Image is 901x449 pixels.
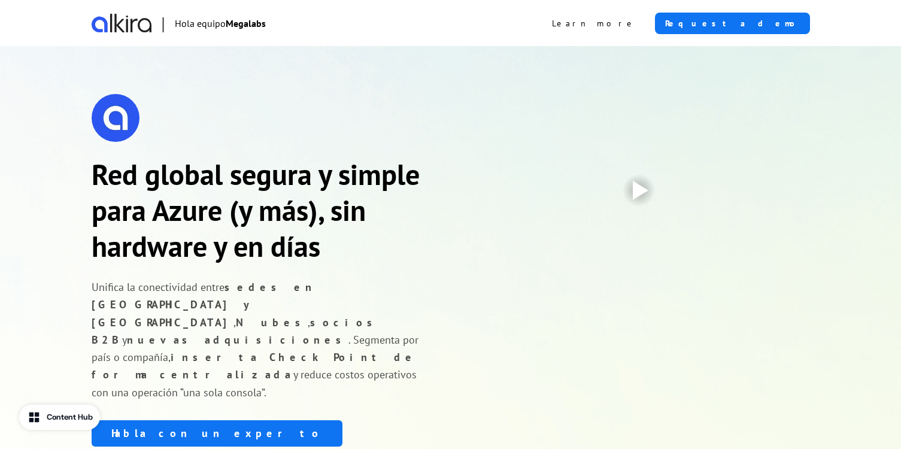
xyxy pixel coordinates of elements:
[92,420,342,447] a: Habla con un experto
[542,13,645,34] a: Learn more
[92,315,380,347] strong: socios B2B
[226,17,266,29] strong: Megalabs
[161,11,165,35] span: |
[655,13,810,34] a: Request a demo
[92,156,420,265] strong: Red global segura y simple para Azure (y más), sin hardware y en días
[92,278,434,401] p: Unifica la conectividad entre , , y . Segmenta por país o compañía, y reduce costos operativos co...
[47,411,93,423] div: Content Hub
[127,333,348,347] strong: nuevas adquisiciones
[175,16,266,31] p: Hola equipo
[92,350,417,381] strong: inserta Check Point de forma centralizada
[19,405,100,430] button: Content Hub
[236,315,308,329] strong: Nubes
[92,280,316,329] strong: sedes en [GEOGRAPHIC_DATA] y [GEOGRAPHIC_DATA]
